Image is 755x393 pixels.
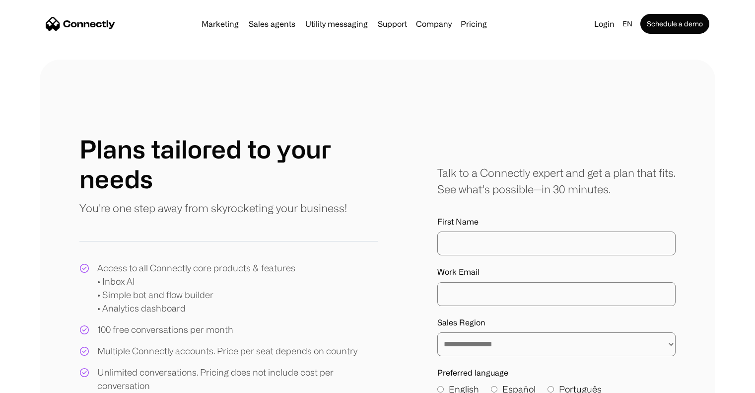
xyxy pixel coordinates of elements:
ul: Language list [20,376,60,390]
p: You're one step away from skyrocketing your business! [79,200,347,216]
input: Español [491,386,497,393]
a: Pricing [457,20,491,28]
div: Company [413,17,455,31]
div: Company [416,17,452,31]
a: Utility messaging [301,20,372,28]
a: Schedule a demo [640,14,709,34]
a: home [46,16,115,31]
a: Support [374,20,411,28]
div: Talk to a Connectly expert and get a plan that fits. See what’s possible—in 30 minutes. [437,164,676,197]
a: Login [590,17,618,31]
div: en [622,17,632,31]
a: Marketing [198,20,243,28]
label: Preferred language [437,368,676,378]
label: First Name [437,217,676,227]
div: 100 free conversations per month [97,323,233,336]
a: Sales agents [245,20,299,28]
input: Português [548,386,554,393]
div: Access to all Connectly core products & features • Inbox AI • Simple bot and flow builder • Analy... [97,261,295,315]
div: Multiple Connectly accounts. Price per seat depends on country [97,344,357,358]
label: Work Email [437,267,676,277]
div: Unlimited conversations. Pricing does not include cost per conversation [97,366,378,393]
h1: Plans tailored to your needs [79,134,378,194]
label: Sales Region [437,318,676,327]
aside: Language selected: English [10,375,60,390]
div: en [618,17,638,31]
input: English [437,386,444,393]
